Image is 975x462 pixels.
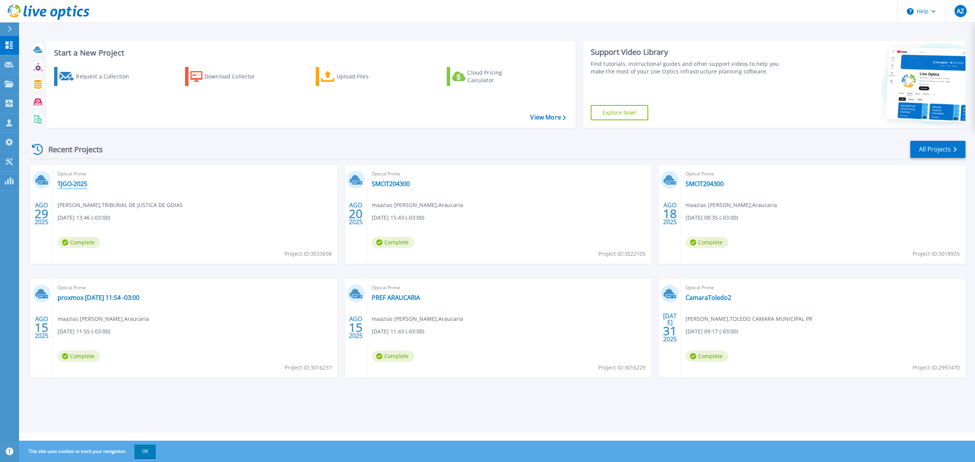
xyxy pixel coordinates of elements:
span: maazias [PERSON_NAME] , Araucaria [372,201,463,209]
div: [DATE] 2025 [663,314,677,341]
span: 31 [663,328,677,334]
span: Optical Prime [372,170,647,178]
a: View More [530,114,566,121]
span: 15 [35,324,48,331]
a: Download Collector [185,67,270,86]
span: Complete [372,350,414,362]
span: Complete [372,237,414,248]
span: maazias [PERSON_NAME] , Araucaria [58,315,149,323]
span: [DATE] 11:55 (-03:00) [58,327,110,336]
div: AGO 2025 [34,200,49,228]
span: Complete [686,237,728,248]
span: [DATE] 13:46 (-03:00) [58,213,110,222]
a: All Projects [910,141,965,158]
div: Download Collector [205,69,265,84]
div: Recent Projects [29,140,113,159]
span: 15 [349,324,363,331]
div: Upload Files [337,69,398,84]
span: Project ID: 2997470 [913,363,960,372]
span: Complete [58,237,100,248]
a: Explore Now! [591,105,649,120]
div: AGO 2025 [348,200,363,228]
span: Project ID: 3016229 [598,363,646,372]
div: Cloud Pricing Calculator [467,69,528,84]
a: Upload Files [316,67,401,86]
span: maazias [PERSON_NAME] , Araucaria [686,201,777,209]
span: maazias [PERSON_NAME] , Araucaria [372,315,463,323]
a: proxmox [DATE] 11:54 -03:00 [58,294,139,301]
span: Project ID: 3018935 [913,250,960,258]
div: Request a Collection [76,69,137,84]
span: Project ID: 3016237 [285,363,332,372]
button: OK [134,444,156,458]
a: TJGO-2025 [58,180,87,188]
div: AGO 2025 [663,200,677,228]
a: Cloud Pricing Calculator [447,67,532,86]
span: [PERSON_NAME] , TOLEDO CAMARA MUNICIPAL PR [686,315,812,323]
h3: Start a New Project [54,49,566,57]
a: PREF ARAUCARIA [372,294,420,301]
span: This site uses cookies to track your navigation. [21,444,156,458]
span: [DATE] 09:17 (-03:00) [686,327,738,336]
span: 20 [349,210,363,217]
span: 18 [663,210,677,217]
span: [DATE] 11:43 (-03:00) [372,327,424,336]
span: Optical Prime [686,284,961,292]
span: Optical Prime [58,284,333,292]
a: CamaraToledo2 [686,294,731,301]
a: SMCIT204300 [372,180,410,188]
span: Complete [58,350,100,362]
div: Support Video Library [591,47,788,57]
span: 29 [35,210,48,217]
div: AGO 2025 [34,314,49,341]
span: [DATE] 15:43 (-03:00) [372,213,424,222]
span: Optical Prime [686,170,961,178]
div: AGO 2025 [348,314,363,341]
a: SMCIT204300 [686,180,724,188]
span: [PERSON_NAME] , TRIBUNAL DE JUSTICA DE GOIAS [58,201,183,209]
a: Request a Collection [54,67,139,86]
span: Complete [686,350,728,362]
span: Project ID: 3022105 [598,250,646,258]
span: [DATE] 08:35 (-03:00) [686,213,738,222]
span: Optical Prime [372,284,647,292]
span: Optical Prime [58,170,333,178]
span: Project ID: 3033698 [285,250,332,258]
div: Find tutorials, instructional guides and other support videos to help you make the most of your L... [591,60,788,75]
span: AZ [957,8,964,14]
